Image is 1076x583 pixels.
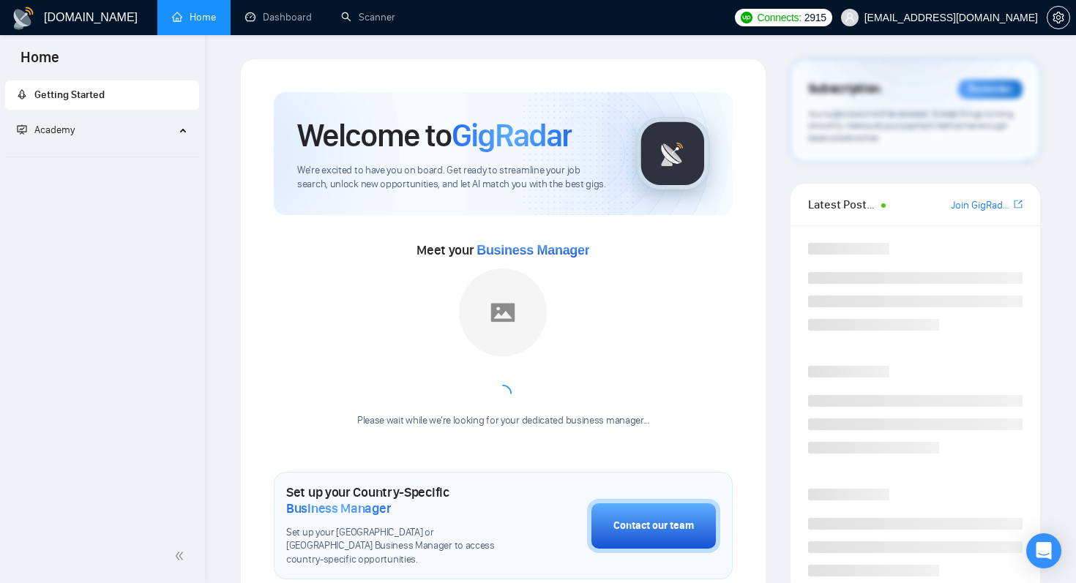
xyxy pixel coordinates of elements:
span: We're excited to have you on board. Get ready to streamline your job search, unlock new opportuni... [297,164,613,192]
span: Academy [34,124,75,136]
span: Set up your [GEOGRAPHIC_DATA] or [GEOGRAPHIC_DATA] Business Manager to access country-specific op... [286,526,514,568]
span: Connects: [757,10,801,26]
span: Business Manager [477,243,589,257]
a: Join GigRadar Slack Community [951,198,1011,214]
div: Open Intercom Messenger [1026,533,1061,568]
li: Getting Started [5,80,199,110]
span: Your subscription will be renewed. To keep things running smoothly, make sure your payment method... [808,108,1014,143]
span: Meet your [416,242,589,258]
h1: Welcome to [297,116,572,155]
img: upwork-logo.png [741,12,752,23]
a: export [1014,198,1023,211]
span: Getting Started [34,89,105,101]
button: Contact our team [587,499,720,553]
span: Home [9,47,71,78]
span: export [1014,198,1023,210]
span: loading [494,385,512,402]
span: Latest Posts from the GigRadar Community [808,195,878,214]
span: user [845,12,855,23]
img: gigradar-logo.png [636,117,709,190]
li: Academy Homepage [5,151,199,160]
button: setting [1047,6,1070,29]
span: Subscription [808,77,881,102]
span: GigRadar [452,116,572,155]
a: homeHome [172,11,216,23]
div: Contact our team [613,518,694,534]
div: Reminder [958,80,1023,99]
div: Please wait while we're looking for your dedicated business manager... [348,414,658,428]
a: dashboardDashboard [245,11,312,23]
img: placeholder.png [459,268,547,356]
span: Academy [17,124,75,136]
span: 2915 [804,10,826,26]
a: searchScanner [341,11,395,23]
span: fund-projection-screen [17,124,27,135]
a: setting [1047,12,1070,23]
span: rocket [17,89,27,99]
span: Business Manager [286,500,391,516]
span: double-left [174,549,189,563]
h1: Set up your Country-Specific [286,484,514,516]
span: setting [1047,12,1069,23]
img: logo [12,7,35,30]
